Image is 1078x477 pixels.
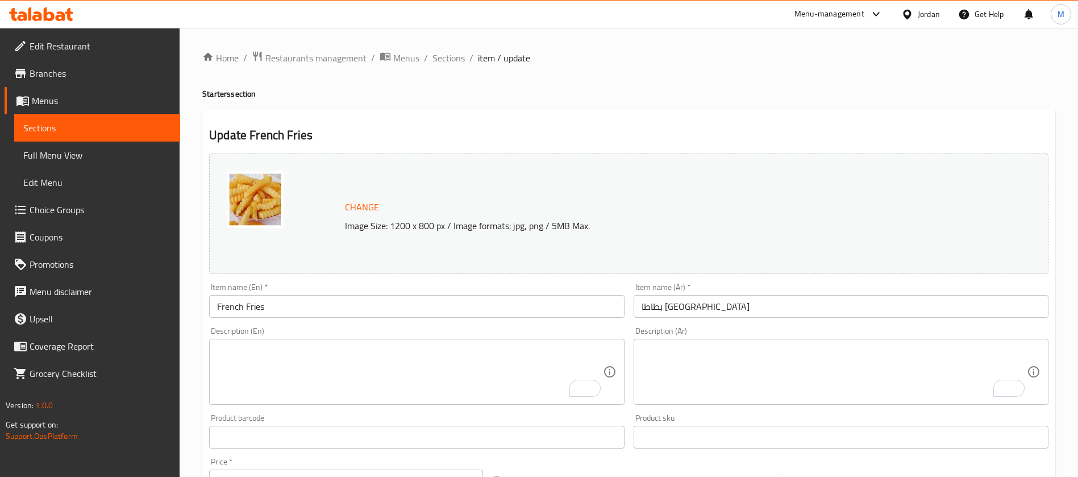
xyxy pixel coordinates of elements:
button: Change [340,196,384,219]
a: Menus [5,87,180,114]
a: Menu disclaimer [5,278,180,305]
a: Coupons [5,223,180,251]
span: 1.0.0 [35,398,53,413]
a: Upsell [5,305,180,333]
span: Promotions [30,258,171,271]
span: Get support on: [6,417,58,432]
a: Home [202,51,239,65]
span: Choice Groups [30,203,171,217]
a: Edit Menu [14,169,180,196]
p: Image Size: 1200 x 800 px / Image formats: jpg, png / 5MB Max. [340,219,943,233]
li: / [371,51,375,65]
h4: Starters section [202,88,1055,99]
input: Enter name Ar [634,295,1048,318]
img: Potatoes638901586864144218.jpg [227,171,284,228]
span: item / update [478,51,530,65]
input: Please enter product barcode [209,426,624,449]
div: Jordan [918,8,940,20]
div: Menu-management [794,7,864,21]
span: Edit Menu [23,176,171,189]
input: Please enter product sku [634,426,1048,449]
span: Coupons [30,230,171,244]
a: Promotions [5,251,180,278]
span: M [1058,8,1064,20]
span: Sections [23,121,171,135]
span: Change [345,199,379,215]
input: Enter name En [209,295,624,318]
a: Edit Restaurant [5,32,180,60]
h2: Update French Fries [209,127,1048,144]
span: Version: [6,398,34,413]
span: Branches [30,67,171,80]
li: / [243,51,247,65]
span: Menus [32,94,171,107]
span: Restaurants management [265,51,367,65]
a: Full Menu View [14,142,180,169]
nav: breadcrumb [202,51,1055,65]
textarea: To enrich screen reader interactions, please activate Accessibility in Grammarly extension settings [217,345,602,399]
a: Grocery Checklist [5,360,180,387]
li: / [469,51,473,65]
a: Coverage Report [5,333,180,360]
a: Branches [5,60,180,87]
a: Menus [380,51,419,65]
a: Support.OpsPlatform [6,429,78,443]
span: Upsell [30,312,171,326]
span: Coverage Report [30,339,171,353]
span: Menu disclaimer [30,285,171,298]
span: Full Menu View [23,148,171,162]
a: Choice Groups [5,196,180,223]
a: Sections [14,114,180,142]
a: Restaurants management [252,51,367,65]
a: Sections [432,51,465,65]
span: Menus [393,51,419,65]
span: Grocery Checklist [30,367,171,380]
span: Edit Restaurant [30,39,171,53]
textarea: To enrich screen reader interactions, please activate Accessibility in Grammarly extension settings [642,345,1027,399]
li: / [424,51,428,65]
